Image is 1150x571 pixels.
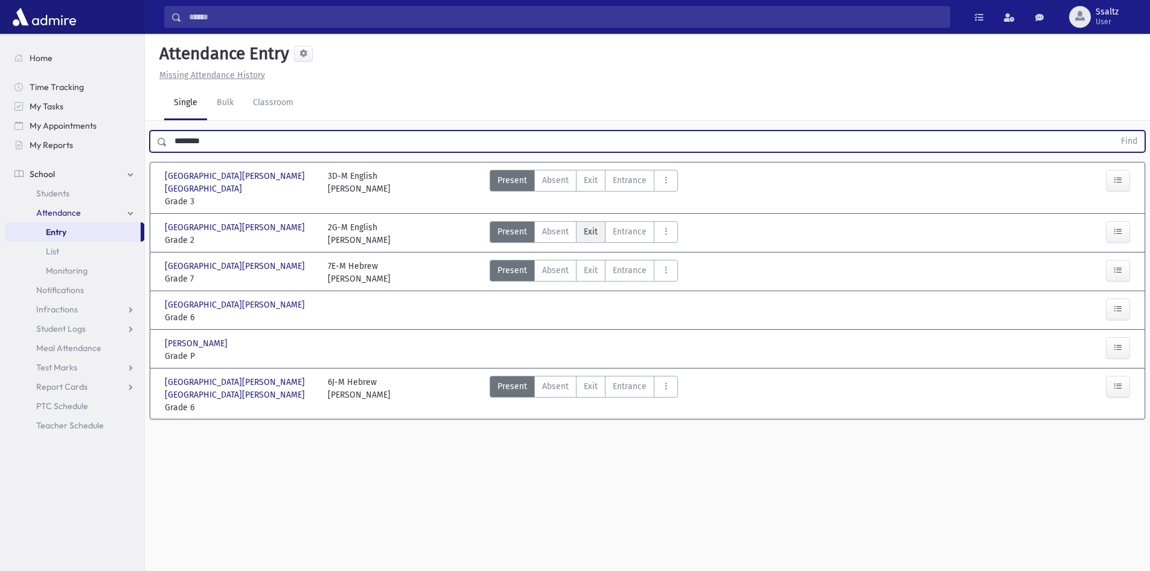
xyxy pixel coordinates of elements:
span: Exit [584,174,598,187]
span: Exit [584,264,598,277]
span: Exit [584,225,598,238]
span: Notifications [36,285,84,295]
span: [GEOGRAPHIC_DATA][PERSON_NAME][GEOGRAPHIC_DATA] [165,170,316,195]
span: Grade 3 [165,195,316,208]
span: Monitoring [46,265,88,276]
span: Grade 6 [165,311,316,324]
span: Present [497,380,527,393]
span: User [1096,17,1119,27]
span: Entrance [613,225,647,238]
div: 3D-M English [PERSON_NAME] [328,170,391,208]
a: Bulk [207,86,243,120]
span: Students [36,188,69,199]
span: My Reports [30,140,73,150]
div: 6J-M Hebrew [PERSON_NAME] [328,376,391,414]
button: Find [1114,131,1145,152]
span: Entry [46,227,66,237]
a: My Appointments [5,116,144,135]
span: Absent [542,225,569,238]
span: List [46,246,59,257]
a: Report Cards [5,377,144,396]
span: Home [30,53,53,63]
div: AttTypes [490,170,678,208]
u: Missing Attendance History [159,70,265,80]
a: School [5,164,144,184]
span: Entrance [613,174,647,187]
span: [GEOGRAPHIC_DATA][PERSON_NAME] [165,221,307,234]
a: Missing Attendance History [155,70,265,80]
div: 2G-M English [PERSON_NAME] [328,221,391,247]
a: Teacher Schedule [5,416,144,435]
a: Test Marks [5,358,144,377]
a: PTC Schedule [5,396,144,416]
span: Absent [542,264,569,277]
span: Present [497,174,527,187]
a: Home [5,48,144,68]
a: Attendance [5,203,144,222]
span: Test Marks [36,362,77,373]
div: AttTypes [490,376,678,414]
span: [PERSON_NAME] [165,337,230,350]
span: Student Logs [36,323,86,334]
span: PTC Schedule [36,401,88,411]
span: Present [497,264,527,277]
span: Entrance [613,380,647,393]
a: Meal Attendance [5,338,144,358]
div: 7E-M Hebrew [PERSON_NAME] [328,260,391,285]
span: Absent [542,380,569,393]
img: AdmirePro [10,5,79,29]
a: Monitoring [5,261,144,280]
span: My Appointments [30,120,97,131]
span: Present [497,225,527,238]
span: [GEOGRAPHIC_DATA][PERSON_NAME] [165,260,307,273]
span: Grade 7 [165,273,316,285]
a: Classroom [243,86,303,120]
span: Absent [542,174,569,187]
a: Student Logs [5,319,144,338]
span: Meal Attendance [36,343,101,353]
span: School [30,169,55,179]
a: Students [5,184,144,203]
a: Entry [5,222,141,242]
span: Grade 6 [165,401,316,414]
span: [GEOGRAPHIC_DATA][PERSON_NAME] [165,298,307,311]
span: Report Cards [36,381,88,392]
a: Single [164,86,207,120]
span: Grade P [165,350,316,363]
input: Search [182,6,950,28]
a: Infractions [5,300,144,319]
a: Time Tracking [5,77,144,97]
a: Notifications [5,280,144,300]
span: Ssaltz [1096,7,1119,17]
a: My Reports [5,135,144,155]
span: Entrance [613,264,647,277]
span: My Tasks [30,101,63,112]
span: Time Tracking [30,82,84,92]
a: List [5,242,144,261]
span: Attendance [36,207,81,218]
span: Teacher Schedule [36,420,104,431]
span: Grade 2 [165,234,316,247]
div: AttTypes [490,260,678,285]
a: My Tasks [5,97,144,116]
div: AttTypes [490,221,678,247]
h5: Attendance Entry [155,44,289,64]
span: Infractions [36,304,78,315]
span: Exit [584,380,598,393]
span: [GEOGRAPHIC_DATA][PERSON_NAME][GEOGRAPHIC_DATA][PERSON_NAME] [165,376,316,401]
